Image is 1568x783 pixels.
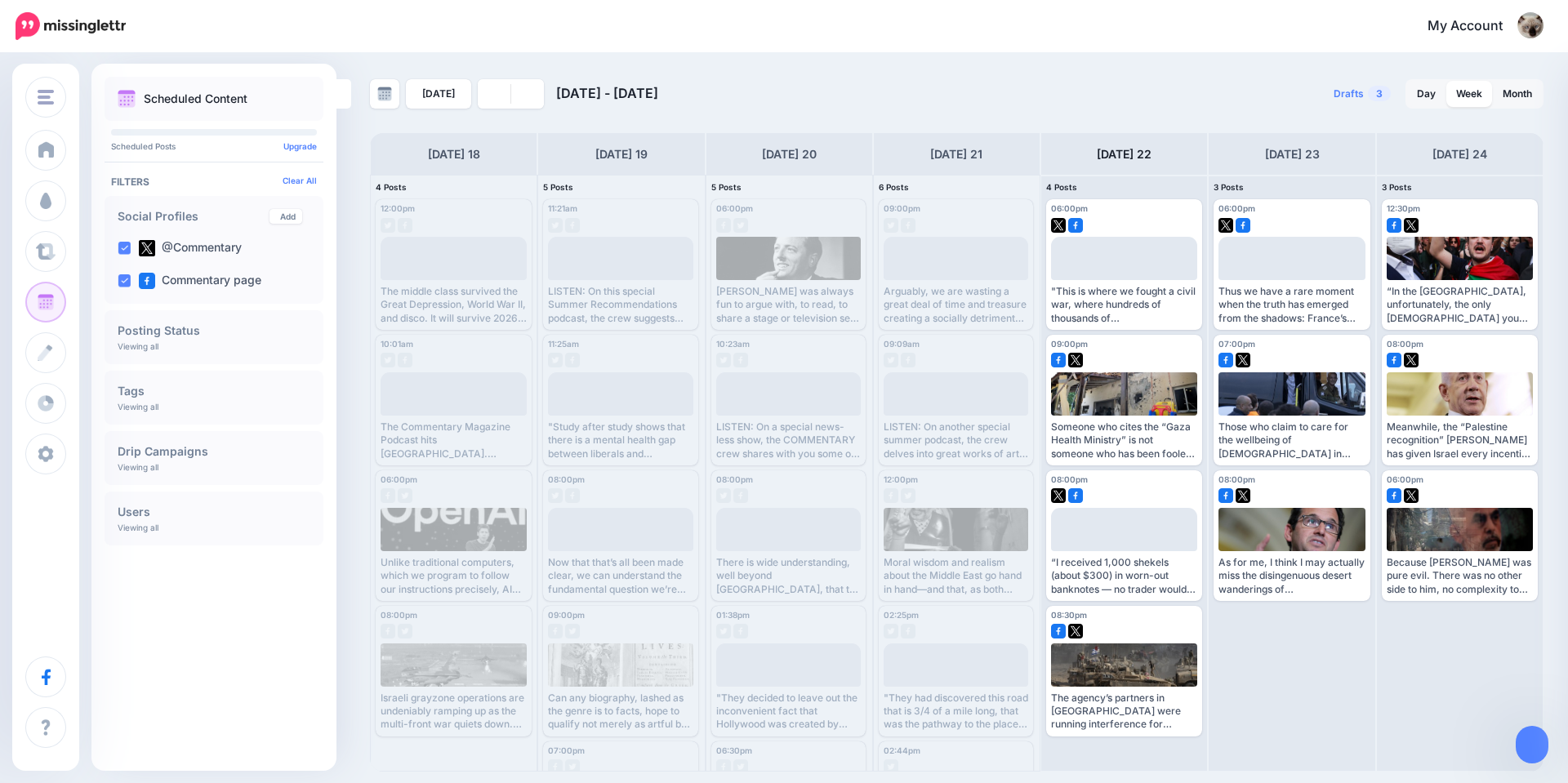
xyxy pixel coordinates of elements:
img: facebook-grey-square.png [565,218,580,233]
img: twitter-grey-square.png [548,218,563,233]
img: twitter-grey-square.png [548,488,563,503]
img: facebook-square.png [1218,488,1233,503]
img: twitter-square.png [1236,353,1250,367]
img: twitter-grey-square.png [901,488,915,503]
img: facebook-grey-square.png [381,624,395,638]
span: 06:00pm [716,203,753,213]
img: twitter-grey-square.png [733,759,748,774]
span: 10:23am [716,339,750,349]
img: twitter-grey-square.png [884,218,898,233]
img: twitter-grey-square.png [565,624,580,638]
div: Loading [933,273,978,296]
span: 08:00pm [1051,474,1088,484]
h4: [DATE] 18 [428,145,480,164]
img: facebook-grey-square.png [901,624,915,638]
span: 08:00pm [381,610,417,620]
div: Arguably, we are wasting a great deal of time and treasure creating a socially detrimental cadre ... [884,285,1028,325]
span: [DATE] - [DATE] [556,85,658,101]
img: twitter-grey-square.png [565,759,580,774]
h4: Users [118,506,310,518]
img: facebook-grey-square.png [716,759,731,774]
p: Scheduled Content [144,93,247,105]
span: 01:38pm [716,610,750,620]
div: "This is where we fought a civil war, where hundreds of thousands of [DEMOGRAPHIC_DATA] died, and... [1051,285,1197,325]
div: LISTEN: On another special summer podcast, the crew delves into great works of art that leave us ... [884,420,1028,460]
div: There is wide understanding, well beyond [GEOGRAPHIC_DATA], that the recognition scheme cooked up... [716,556,861,596]
div: Loading [598,407,643,430]
img: twitter-grey-square.png [381,218,395,233]
span: 06:00pm [1387,474,1423,484]
div: Loading [766,407,811,430]
span: 06:00pm [381,474,417,484]
a: Week [1446,81,1492,107]
p: Viewing all [118,523,158,532]
h4: [DATE] 20 [762,145,817,164]
p: Scheduled Posts [111,142,317,150]
div: The middle class survived the Great Depression, World War II, and disco. It will survive 2026. Bu... [381,285,527,325]
div: Loading [1102,543,1147,566]
span: 3 Posts [1382,182,1412,192]
span: 3 [1368,86,1391,101]
div: Thus we have a rare moment when the truth has emerged from the shadows: France’s announcement of ... [1218,285,1365,325]
img: facebook-grey-square.png [733,353,748,367]
div: Someone who cites the “Gaza Health Ministry” is not someone who has been fooled by one side; it i... [1051,420,1197,460]
span: 08:00pm [1387,339,1423,349]
div: [PERSON_NAME] was always fun to argue with, to read, to share a stage or television set with, to ... [716,285,861,325]
img: facebook-grey-square.png [733,624,748,638]
img: twitter-square.png [1051,218,1066,233]
div: Unlike traditional computers, which we program to follow our instructions precisely, AI algorithm... [381,556,527,596]
img: facebook-square.png [1387,488,1401,503]
img: twitter-grey-square.png [716,488,731,503]
div: Loading [933,678,978,701]
img: twitter-square.png [139,240,155,256]
div: As for me, I think I may actually miss the disingenuous desert wanderings of [PERSON_NAME]. It’s ... [1218,556,1365,596]
img: twitter-grey-square.png [381,353,395,367]
img: Missinglettr [16,12,126,40]
img: twitter-square.png [1236,488,1250,503]
span: 12:00pm [884,474,918,484]
span: 09:00pm [884,203,920,213]
span: 08:00pm [548,474,585,484]
div: Can any biography, lashed as the genre is to facts, hope to qualify not merely as artful but as t... [548,692,693,732]
img: twitter-grey-square.png [884,353,898,367]
img: twitter-grey-square.png [884,759,898,774]
img: twitter-square.png [1051,488,1066,503]
img: twitter-grey-square.png [398,488,412,503]
h4: Filters [111,176,317,188]
img: facebook-grey-square.png [901,218,915,233]
img: facebook-square.png [1068,488,1083,503]
span: 07:00pm [1218,339,1255,349]
img: twitter-grey-square.png [733,218,748,233]
div: “In the [GEOGRAPHIC_DATA], unfortunately, the only [DEMOGRAPHIC_DATA] you hear about is the one w... [1387,285,1533,325]
img: twitter-grey-square.png [716,353,731,367]
div: Loading [933,407,978,430]
img: menu.png [38,90,54,105]
span: 3 Posts [1214,182,1244,192]
label: Commentary page [139,273,261,289]
img: twitter-grey-square.png [884,624,898,638]
a: Day [1407,81,1445,107]
div: Loading [598,273,643,296]
img: facebook-grey-square.png [398,218,412,233]
div: LISTEN: On this special Summer Recommendations podcast, the crew suggests places to go in [GEOGRA... [548,285,693,325]
span: Drafts [1334,89,1364,99]
img: facebook-square.png [1387,353,1401,367]
div: LISTEN: On a special news-less show, the COMMENTARY crew shares with you some of our favorite and... [716,420,861,460]
img: twitter-square.png [1404,218,1419,233]
span: 07:00pm [548,745,585,755]
span: 02:25pm [884,610,919,620]
img: facebook-grey-square.png [398,353,412,367]
img: twitter-grey-square.png [548,353,563,367]
div: "Study after study shows that there is a mental health gap between liberals and conservatives...h... [548,420,693,460]
div: Moral wisdom and realism about the Middle East go hand in hand—and that, as both [PERSON_NAME] an... [884,556,1028,596]
div: Loading [1102,273,1147,296]
label: @Commentary [139,240,242,256]
img: twitter-square.png [1404,353,1419,367]
img: facebook-square.png [1387,218,1401,233]
span: 09:00pm [1051,339,1088,349]
div: Now that that’s all been made clear, we can understand the fundamental question we’re asking here... [548,556,693,596]
span: 4 Posts [1046,182,1077,192]
img: facebook-grey-square.png [901,353,915,367]
img: facebook-grey-square.png [733,488,748,503]
img: facebook-grey-square.png [548,624,563,638]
